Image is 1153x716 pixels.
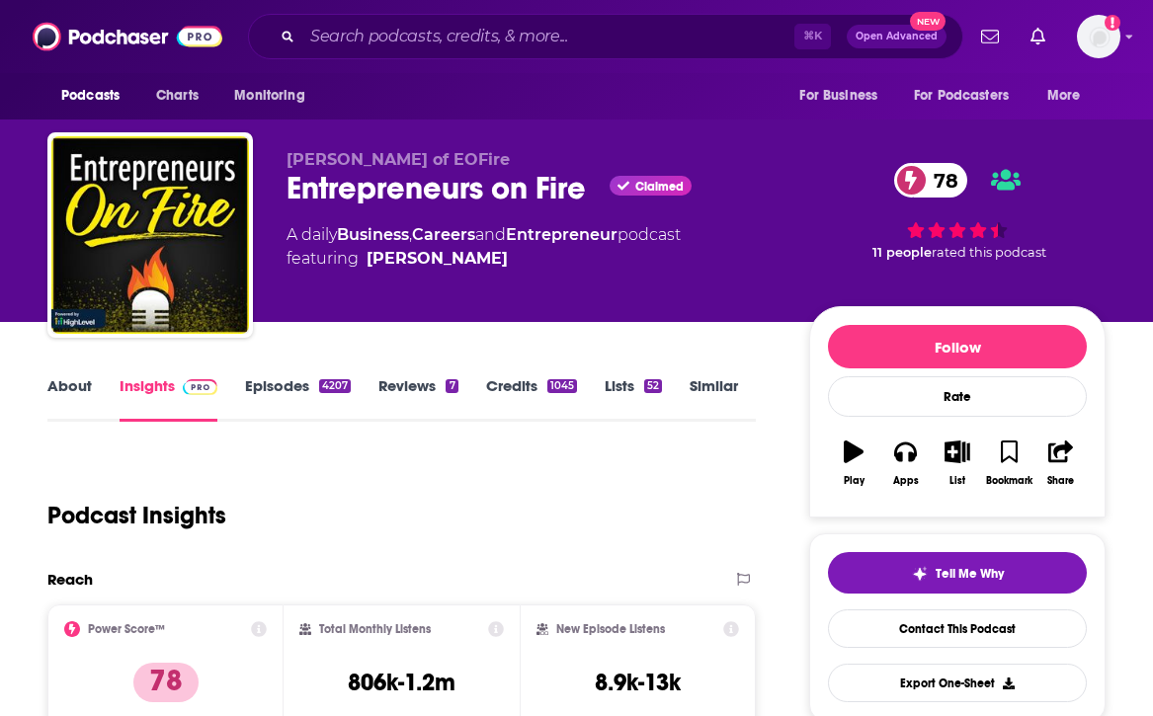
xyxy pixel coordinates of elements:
span: Open Advanced [856,32,938,41]
button: open menu [47,77,145,115]
h2: Reach [47,570,93,589]
button: Apps [879,428,931,499]
div: 78 11 peoplerated this podcast [809,150,1106,273]
span: New [910,12,946,31]
div: Play [844,475,865,487]
img: tell me why sparkle [912,566,928,582]
a: 78 [894,163,968,198]
img: Podchaser - Follow, Share and Rate Podcasts [33,18,222,55]
div: Share [1047,475,1074,487]
span: 78 [914,163,968,198]
a: About [47,376,92,422]
span: 11 people [872,245,932,260]
button: open menu [901,77,1037,115]
button: Share [1035,428,1087,499]
a: Similar [690,376,738,422]
div: 52 [644,379,662,393]
span: More [1047,82,1081,110]
button: Follow [828,325,1087,368]
svg: Add a profile image [1105,15,1120,31]
div: 1045 [547,379,577,393]
button: List [932,428,983,499]
a: Credits1045 [486,376,577,422]
h3: 8.9k-13k [595,668,681,697]
span: Logged in as BrodyHigh10 [1077,15,1120,58]
a: Episodes4207 [245,376,351,422]
input: Search podcasts, credits, & more... [302,21,794,52]
span: and [475,225,506,244]
span: Podcasts [61,82,120,110]
div: 7 [446,379,457,393]
a: InsightsPodchaser Pro [120,376,217,422]
h2: New Episode Listens [556,622,665,636]
button: tell me why sparkleTell Me Why [828,552,1087,594]
a: Show notifications dropdown [1023,20,1053,53]
div: Apps [893,475,919,487]
h3: 806k-1.2m [348,668,455,697]
span: Claimed [635,182,684,192]
img: User Profile [1077,15,1120,58]
button: Show profile menu [1077,15,1120,58]
span: Monitoring [234,82,304,110]
a: Careers [412,225,475,244]
a: Reviews7 [378,376,457,422]
a: Show notifications dropdown [973,20,1007,53]
div: A daily podcast [287,223,681,271]
a: Business [337,225,409,244]
span: Tell Me Why [936,566,1004,582]
button: Play [828,428,879,499]
span: For Business [799,82,877,110]
span: rated this podcast [932,245,1046,260]
div: 4207 [319,379,351,393]
a: Charts [143,77,210,115]
span: Charts [156,82,199,110]
button: Open AdvancedNew [847,25,947,48]
a: Entrepreneur [506,225,618,244]
p: 78 [133,663,199,702]
h2: Total Monthly Listens [319,622,431,636]
span: For Podcasters [914,82,1009,110]
img: Entrepreneurs on Fire [51,136,249,334]
span: ⌘ K [794,24,831,49]
button: open menu [785,77,902,115]
span: featuring [287,247,681,271]
div: List [949,475,965,487]
button: Export One-Sheet [828,664,1087,702]
a: Contact This Podcast [828,609,1087,648]
span: [PERSON_NAME] of EOFire [287,150,510,169]
span: , [409,225,412,244]
div: Rate [828,376,1087,417]
button: Bookmark [983,428,1034,499]
img: Podchaser Pro [183,379,217,395]
div: Bookmark [986,475,1032,487]
button: open menu [220,77,330,115]
a: Lists52 [605,376,662,422]
a: [PERSON_NAME] [367,247,508,271]
h1: Podcast Insights [47,501,226,530]
h2: Power Score™ [88,622,165,636]
div: Search podcasts, credits, & more... [248,14,963,59]
button: open menu [1033,77,1106,115]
